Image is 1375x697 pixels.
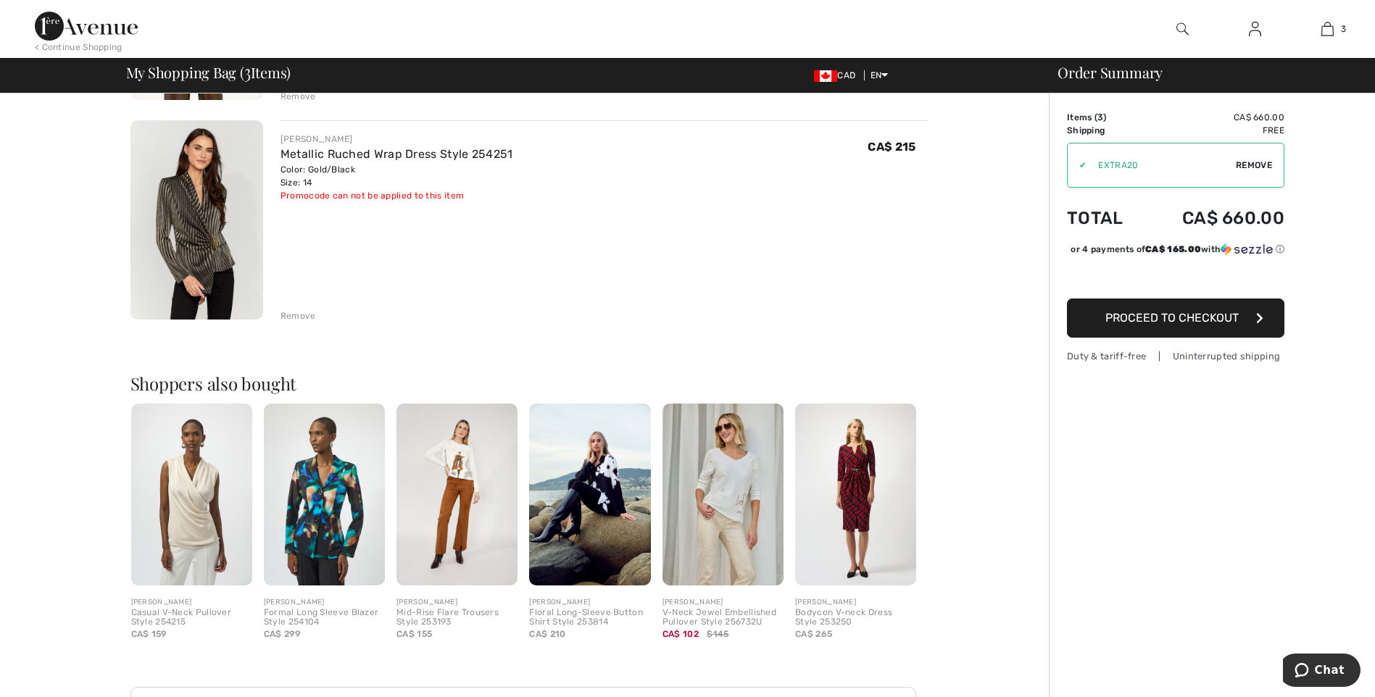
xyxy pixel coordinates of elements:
[1067,243,1284,261] div: or 4 payments ofCA$ 165.00withSezzle Click to learn more about Sezzle
[1283,654,1361,690] iframe: Opens a widget where you can chat to one of our agents
[396,597,518,608] div: [PERSON_NAME]
[1144,124,1284,137] td: Free
[35,41,122,54] div: < Continue Shopping
[814,70,837,82] img: Canadian Dollar
[795,404,916,585] img: Bodycon V-neck Dress Style 253250
[1067,193,1144,243] td: Total
[1067,299,1284,338] button: Proceed to Checkout
[1087,143,1236,187] input: Promo code
[529,608,650,628] div: Floral Long-Sleeve Button Shirt Style 253814
[1105,311,1239,325] span: Proceed to Checkout
[244,62,251,80] span: 3
[529,629,565,639] span: CA$ 210
[529,597,650,608] div: [PERSON_NAME]
[281,133,513,146] div: [PERSON_NAME]
[795,608,916,628] div: Bodycon V-neck Dress Style 253250
[281,90,316,103] div: Remove
[1067,111,1144,124] td: Items ( )
[396,404,518,585] img: Mid-Rise Flare Trousers Style 253193
[662,608,784,628] div: V-Neck Jewel Embellished Pullover Style 256732U
[264,404,385,585] img: Formal Long Sleeve Blazer Style 254104
[35,12,138,41] img: 1ère Avenue
[1221,243,1273,256] img: Sezzle
[131,608,252,628] div: Casual V-Neck Pullover Style 254215
[1071,243,1284,256] div: or 4 payments of with
[1144,111,1284,124] td: CA$ 660.00
[814,70,861,80] span: CAD
[396,629,432,639] span: CA$ 155
[1249,20,1261,38] img: My Info
[662,629,699,639] span: CA$ 102
[662,597,784,608] div: [PERSON_NAME]
[1067,261,1284,293] iframe: PayPal-paypal
[126,65,291,80] span: My Shopping Bag ( Items)
[1068,159,1087,172] div: ✔
[264,608,385,628] div: Formal Long Sleeve Blazer Style 254104
[281,163,513,189] div: Color: Gold/Black Size: 14
[130,375,928,392] h2: Shoppers also bought
[1341,22,1346,36] span: 3
[868,140,915,154] span: CA$ 215
[1067,349,1284,363] div: Duty & tariff-free | Uninterrupted shipping
[795,597,916,608] div: [PERSON_NAME]
[529,404,650,585] img: Floral Long-Sleeve Button Shirt Style 253814
[871,70,889,80] span: EN
[1145,244,1201,254] span: CA$ 165.00
[1292,20,1363,38] a: 3
[1237,20,1273,38] a: Sign In
[795,629,832,639] span: CA$ 265
[1321,20,1334,38] img: My Bag
[264,597,385,608] div: [PERSON_NAME]
[1040,65,1366,80] div: Order Summary
[281,189,513,202] div: Promocode can not be applied to this item
[1236,159,1272,172] span: Remove
[131,597,252,608] div: [PERSON_NAME]
[396,608,518,628] div: Mid-Rise Flare Trousers Style 253193
[131,404,252,585] img: Casual V-Neck Pullover Style 254215
[281,309,316,322] div: Remove
[1097,112,1103,122] span: 3
[264,629,300,639] span: CA$ 299
[1067,124,1144,137] td: Shipping
[281,147,513,161] a: Metallic Ruched Wrap Dress Style 254251
[131,629,167,639] span: CA$ 159
[130,120,263,320] img: Metallic Ruched Wrap Dress Style 254251
[1144,193,1284,243] td: CA$ 660.00
[707,627,728,640] span: $145
[662,404,784,585] img: V-Neck Jewel Embellished Pullover Style 256732U
[1176,20,1189,38] img: search the website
